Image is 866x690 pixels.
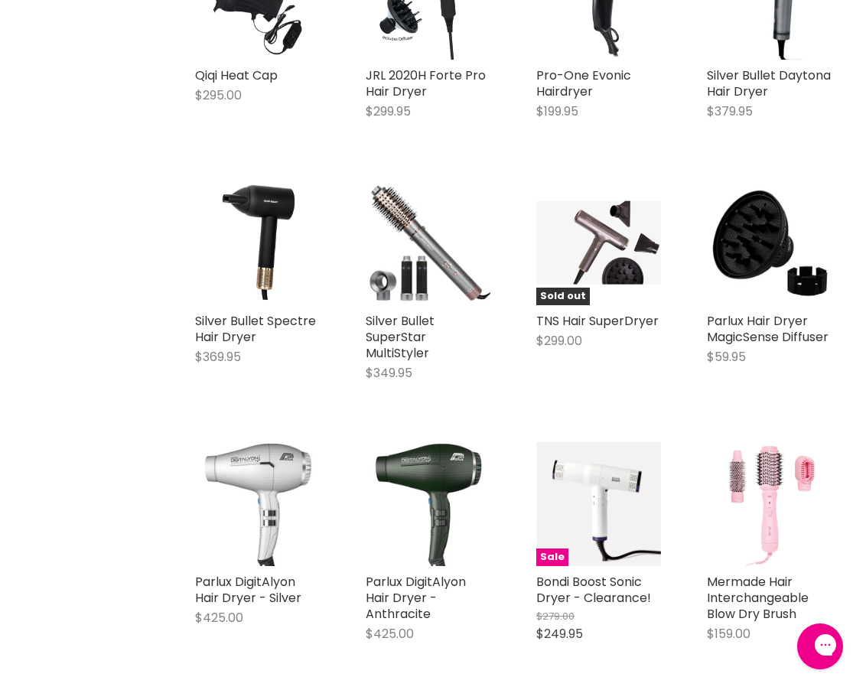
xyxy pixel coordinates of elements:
[707,181,832,305] img: Parlux Hair Dryer MagicSense Diffuser
[366,67,486,100] a: JRL 2020H Forte Pro Hair Dryer
[195,181,320,305] img: Silver Bullet Spectre Hair Dryer
[366,441,490,566] img: Parlux DigitAlyon Hair Dryer - Anthracite
[536,441,661,566] a: Bondi Boost Sonic Dryer - Clearance!Sale
[195,441,320,566] img: Parlux DigitAlyon Hair Dryer - Silver
[366,364,412,382] span: $349.95
[536,201,661,285] img: TNS Hair SuperDryer
[536,548,568,566] span: Sale
[366,181,490,305] img: Silver Bullet SuperStar MultiStyler
[195,348,241,366] span: $369.95
[536,441,661,566] img: Bondi Boost Sonic Dryer - Clearance!
[536,625,583,643] span: $249.95
[789,618,851,675] iframe: Gorgias live chat messenger
[536,609,575,623] span: $279.00
[536,181,661,305] a: TNS Hair SuperDryerSold out
[195,609,243,627] span: $425.00
[536,288,590,305] span: Sold out
[536,67,631,100] a: Pro-One Evonic Hairdryer
[536,332,582,350] span: $299.00
[707,348,746,366] span: $59.95
[366,312,435,362] a: Silver Bullet SuperStar MultiStyler
[195,312,316,346] a: Silver Bullet Spectre Hair Dryer
[366,573,466,623] a: Parlux DigitAlyon Hair Dryer - Anthracite
[536,573,651,607] a: Bondi Boost Sonic Dryer - Clearance!
[707,573,809,623] a: Mermade Hair Interchangeable Blow Dry Brush
[195,573,301,607] a: Parlux DigitAlyon Hair Dryer - Silver
[195,67,278,84] a: Qiqi Heat Cap
[707,312,829,346] a: Parlux Hair Dryer MagicSense Diffuser
[536,103,578,120] span: $199.95
[707,625,750,643] span: $159.00
[195,86,242,104] span: $295.00
[707,67,831,100] a: Silver Bullet Daytona Hair Dryer
[707,103,753,120] span: $379.95
[366,103,411,120] span: $299.95
[536,312,659,330] a: TNS Hair SuperDryer
[366,625,414,643] span: $425.00
[707,441,832,566] img: Mermade Hair Interchangeable Blow Dry Brush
